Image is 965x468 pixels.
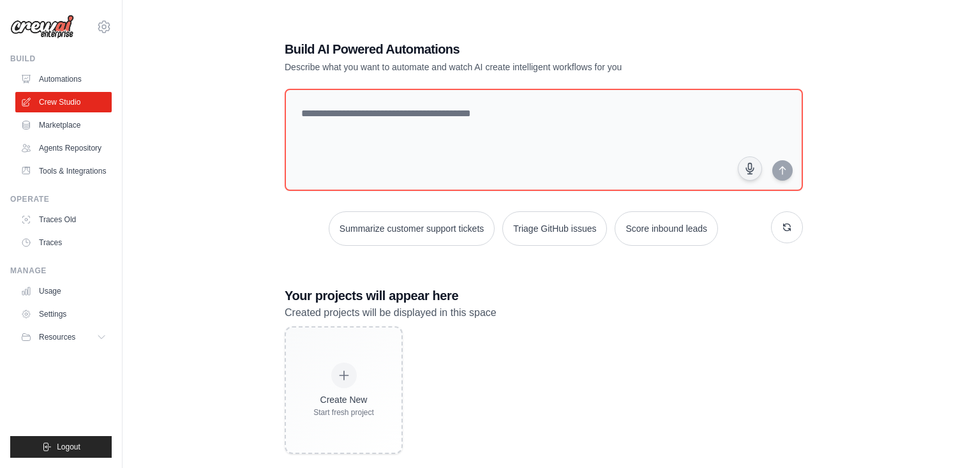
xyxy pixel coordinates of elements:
h1: Build AI Powered Automations [285,40,714,58]
div: Create New [313,393,374,406]
button: Summarize customer support tickets [329,211,495,246]
div: Manage [10,266,112,276]
button: Click to speak your automation idea [738,156,762,181]
a: Settings [15,304,112,324]
h3: Your projects will appear here [285,287,803,305]
button: Triage GitHub issues [502,211,607,246]
p: Describe what you want to automate and watch AI create intelligent workflows for you [285,61,714,73]
button: Logout [10,436,112,458]
div: Start fresh project [313,407,374,418]
a: Traces Old [15,209,112,230]
a: Crew Studio [15,92,112,112]
a: Automations [15,69,112,89]
img: Logo [10,15,74,39]
p: Created projects will be displayed in this space [285,305,803,321]
a: Traces [15,232,112,253]
button: Resources [15,327,112,347]
span: Logout [57,442,80,452]
a: Agents Repository [15,138,112,158]
div: Build [10,54,112,64]
a: Usage [15,281,112,301]
a: Tools & Integrations [15,161,112,181]
span: Resources [39,332,75,342]
button: Score inbound leads [615,211,718,246]
button: Get new suggestions [771,211,803,243]
div: Operate [10,194,112,204]
a: Marketplace [15,115,112,135]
